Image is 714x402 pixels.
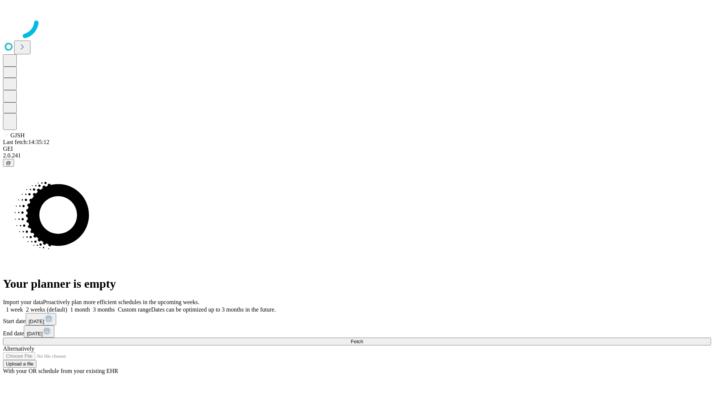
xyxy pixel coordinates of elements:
[3,152,711,159] div: 2.0.241
[3,146,711,152] div: GEI
[93,306,115,313] span: 3 months
[6,160,11,166] span: @
[3,159,14,167] button: @
[70,306,90,313] span: 1 month
[3,368,118,374] span: With your OR schedule from your existing EHR
[43,299,199,305] span: Proactively plan more efficient schedules in the upcoming weeks.
[118,306,151,313] span: Custom range
[26,306,67,313] span: 2 weeks (default)
[6,306,23,313] span: 1 week
[3,360,36,368] button: Upload a file
[351,339,363,344] span: Fetch
[3,345,34,352] span: Alternatively
[3,325,711,338] div: End date
[151,306,276,313] span: Dates can be optimized up to 3 months in the future.
[3,299,43,305] span: Import your data
[29,319,44,324] span: [DATE]
[3,338,711,345] button: Fetch
[24,325,54,338] button: [DATE]
[3,277,711,291] h1: Your planner is empty
[10,132,25,138] span: GJSH
[3,313,711,325] div: Start date
[27,331,42,336] span: [DATE]
[26,313,56,325] button: [DATE]
[3,139,49,145] span: Last fetch: 14:35:12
